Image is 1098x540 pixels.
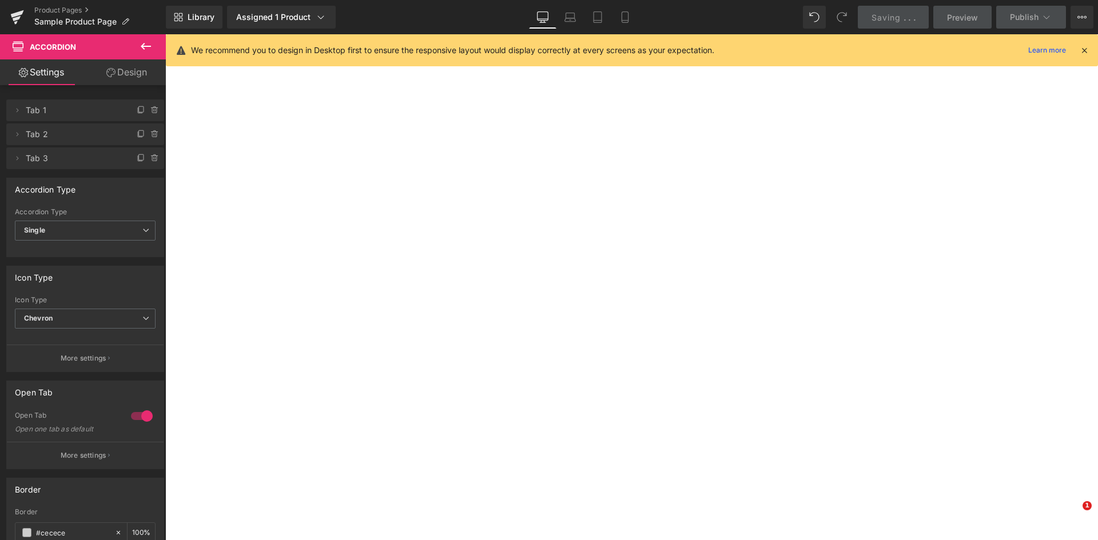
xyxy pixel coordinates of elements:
[24,314,53,322] b: Chevron
[584,6,611,29] a: Tablet
[15,208,156,216] div: Accordion Type
[85,59,168,85] a: Design
[1083,501,1092,510] span: 1
[15,381,53,397] div: Open Tab
[1024,43,1071,57] a: Learn more
[24,226,45,234] b: Single
[26,147,122,169] span: Tab 3
[947,11,978,23] span: Preview
[1071,6,1093,29] button: More
[933,6,992,29] a: Preview
[34,6,166,15] a: Product Pages
[15,296,156,304] div: Icon Type
[904,13,906,22] span: .
[15,508,156,516] div: Border
[830,6,853,29] button: Redo
[15,411,120,423] div: Open Tab
[30,42,76,51] span: Accordion
[26,99,122,121] span: Tab 1
[15,478,41,494] div: Border
[191,44,714,57] p: We recommend you to design in Desktop first to ensure the responsive layout would display correct...
[872,13,901,22] span: Saving
[236,11,327,23] div: Assigned 1 Product
[996,6,1066,29] button: Publish
[188,12,214,22] span: Library
[803,6,826,29] button: Undo
[34,17,117,26] span: Sample Product Page
[7,345,164,371] button: More settings
[7,442,164,469] button: More settings
[529,6,556,29] a: Desktop
[61,353,106,363] p: More settings
[1059,501,1087,529] iframe: Intercom live chat
[26,123,122,145] span: Tab 2
[166,6,222,29] a: New Library
[15,425,118,433] div: Open one tab as default
[611,6,639,29] a: Mobile
[36,526,109,539] input: Color
[15,266,53,282] div: Icon Type
[15,178,76,194] div: Accordion Type
[1010,13,1039,22] span: Publish
[61,450,106,461] p: More settings
[556,6,584,29] a: Laptop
